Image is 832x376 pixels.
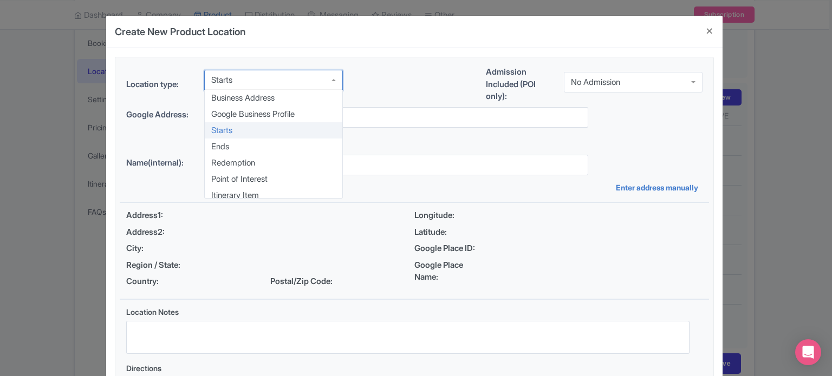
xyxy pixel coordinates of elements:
h4: Create New Product Location [115,24,245,39]
span: Google Place Name: [414,259,488,283]
div: Itinerary Item [205,187,342,203]
div: Ends [205,138,342,155]
span: Postal/Zip Code: [270,275,344,288]
div: Open Intercom Messenger [795,339,821,365]
span: Longitude: [414,209,488,222]
span: City: [126,242,200,255]
span: Latitude: [414,226,488,239]
span: Directions [126,364,161,373]
div: Google Business Profile [205,106,342,122]
label: Name(internal): [126,157,196,169]
label: Google Address: [126,109,196,121]
label: Admission Included (POI only): [486,66,555,103]
span: Address1: [126,209,200,222]
input: Search address [204,107,588,128]
span: Location Notes [126,307,179,316]
div: Redemption [205,155,342,171]
div: Starts [205,122,342,138]
div: Business Address [205,90,342,106]
label: Location type: [126,78,196,91]
span: Google Place ID: [414,242,488,255]
div: Starts [211,75,232,85]
div: No Admission [571,77,620,87]
span: Country: [126,275,200,288]
button: Close [697,16,723,47]
a: Enter address manually [616,182,703,193]
span: Address2: [126,226,200,239]
span: Region / State: [126,259,200,272]
div: Point of Interest [205,171,342,187]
